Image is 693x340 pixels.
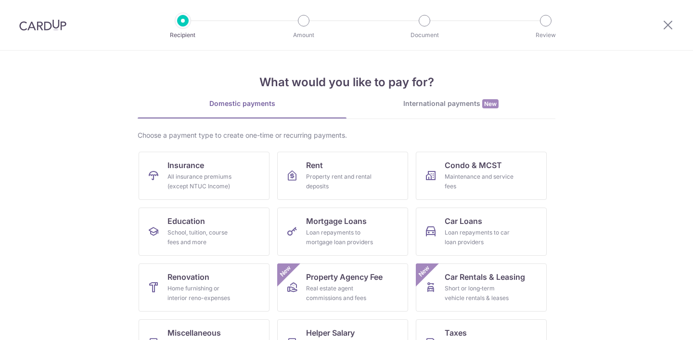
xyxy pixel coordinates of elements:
[277,208,408,256] a: Mortgage LoansLoan repayments to mortgage loan providers
[306,284,375,303] div: Real estate agent commissions and fees
[306,172,375,191] div: Property rent and rental deposits
[167,327,221,339] span: Miscellaneous
[445,327,467,339] span: Taxes
[277,263,408,312] a: Property Agency FeeReal estate agent commissions and feesNew
[445,172,514,191] div: Maintenance and service fees
[416,263,547,312] a: Car Rentals & LeasingShort or long‑term vehicle rentals & leasesNew
[147,30,218,40] p: Recipient
[482,99,499,108] span: New
[167,172,237,191] div: All insurance premiums (except NTUC Income)
[139,152,269,200] a: InsuranceAll insurance premiums (except NTUC Income)
[167,228,237,247] div: School, tuition, course fees and more
[167,215,205,227] span: Education
[19,19,66,31] img: CardUp
[167,271,209,283] span: Renovation
[416,208,547,256] a: Car LoansLoan repayments to car loan providers
[139,263,269,312] a: RenovationHome furnishing or interior reno-expenses
[138,99,346,108] div: Domestic payments
[268,30,339,40] p: Amount
[306,327,355,339] span: Helper Salary
[306,228,375,247] div: Loan repayments to mortgage loan providers
[510,30,581,40] p: Review
[138,74,555,91] h4: What would you like to pay for?
[167,284,237,303] div: Home furnishing or interior reno-expenses
[389,30,460,40] p: Document
[138,131,555,140] div: Choose a payment type to create one-time or recurring payments.
[445,228,514,247] div: Loan repayments to car loan providers
[445,159,502,171] span: Condo & MCST
[277,152,408,200] a: RentProperty rent and rental deposits
[445,284,514,303] div: Short or long‑term vehicle rentals & leases
[346,99,555,109] div: International payments
[306,215,367,227] span: Mortgage Loans
[306,271,383,283] span: Property Agency Fee
[306,159,323,171] span: Rent
[445,215,482,227] span: Car Loans
[416,263,432,279] span: New
[416,152,547,200] a: Condo & MCSTMaintenance and service fees
[278,263,294,279] span: New
[167,159,204,171] span: Insurance
[445,271,525,283] span: Car Rentals & Leasing
[139,208,269,256] a: EducationSchool, tuition, course fees and more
